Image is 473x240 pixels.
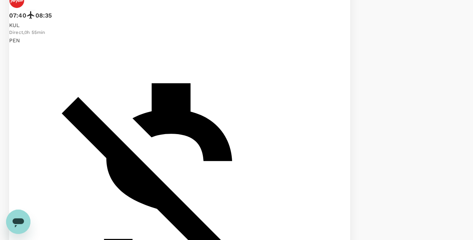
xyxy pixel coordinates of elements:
[9,21,320,29] p: KUL
[9,29,320,37] div: Direct , 0h 55min
[6,210,30,234] iframe: Button to launch messaging window
[9,37,320,44] p: PEN
[9,11,26,20] p: 07:40
[35,11,52,20] p: 08:35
